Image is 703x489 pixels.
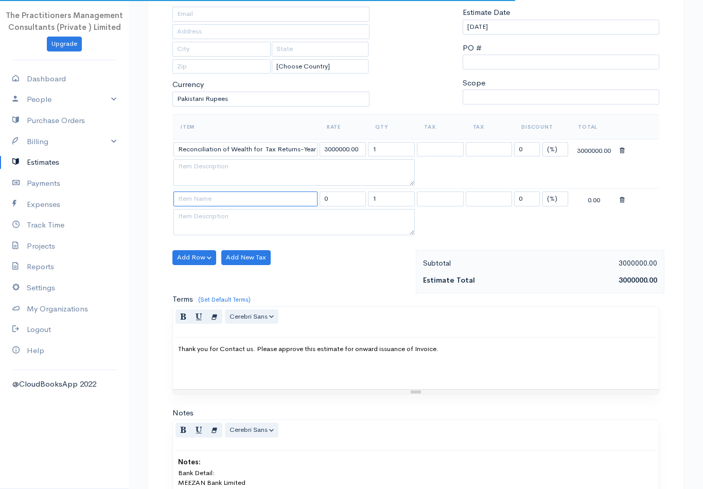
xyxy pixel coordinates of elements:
th: Discount [513,114,570,139]
label: Terms [172,293,193,305]
div: @CloudBooksApp 2022 [12,378,116,390]
label: Scope [463,77,485,89]
a: Upgrade [47,37,82,51]
a: (Set Default Terms) [198,295,251,304]
th: Total [570,114,619,139]
span: 3000000.00 [619,275,657,285]
input: City [172,42,271,57]
button: Cerebri Sans [225,309,278,324]
th: Rate [319,114,367,139]
label: PO # [463,42,482,54]
div: 0.00 [571,193,618,205]
span: Cerebri Sans [230,312,268,321]
input: Item Name [173,142,318,157]
label: Currency [172,79,204,91]
th: Tax [465,114,514,139]
input: Email [172,7,370,22]
input: dd-mm-yyyy [463,20,660,34]
th: Tax [416,114,465,139]
label: Notes [172,407,194,419]
input: Item Name [173,191,318,206]
span: Thank you for Contact us. Please approve this estimate for onward issuance of Invoice. [178,344,438,353]
strong: Estimate Total [423,275,475,285]
div: Subtotal [418,257,540,270]
th: Qty [367,114,416,139]
th: Item [172,114,319,139]
button: Add New Tax [221,250,271,265]
label: Estimate Date [463,7,510,19]
div: 3000000.00 [571,143,618,156]
button: Cerebri Sans [225,423,278,438]
b: Notes: [178,458,201,466]
input: State [272,42,368,57]
span: Cerebri Sans [230,425,268,434]
input: Zip [172,59,271,74]
div: 3000000.00 [540,257,663,270]
button: Add Row [172,250,216,265]
div: Resize [173,390,659,394]
span: The Practitioners Management Consultants (Private ) Limited [6,10,123,32]
input: Address [172,24,370,39]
